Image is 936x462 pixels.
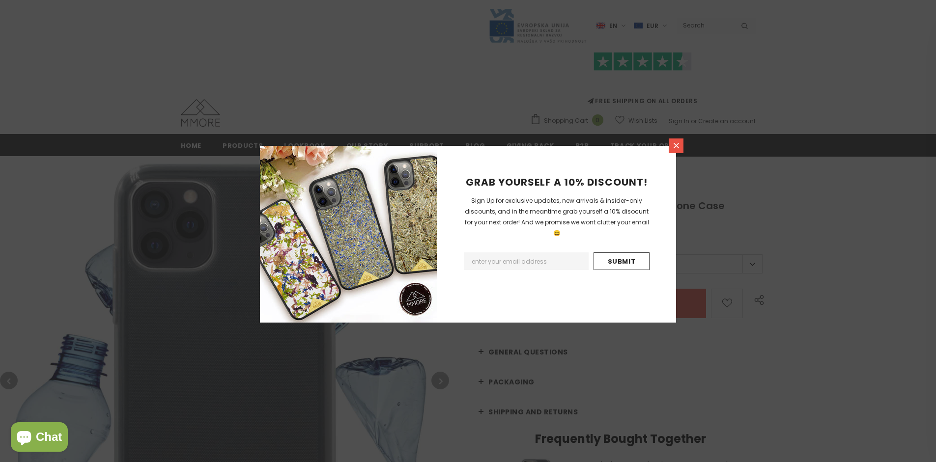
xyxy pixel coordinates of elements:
inbox-online-store-chat: Shopify online store chat [8,422,71,454]
a: Close [669,138,683,153]
input: Email Address [464,252,589,270]
span: Sign Up for exclusive updates, new arrivals & insider-only discounts, and in the meantime grab yo... [465,196,649,237]
span: GRAB YOURSELF A 10% DISCOUNT! [466,175,648,189]
input: Submit [594,252,650,270]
